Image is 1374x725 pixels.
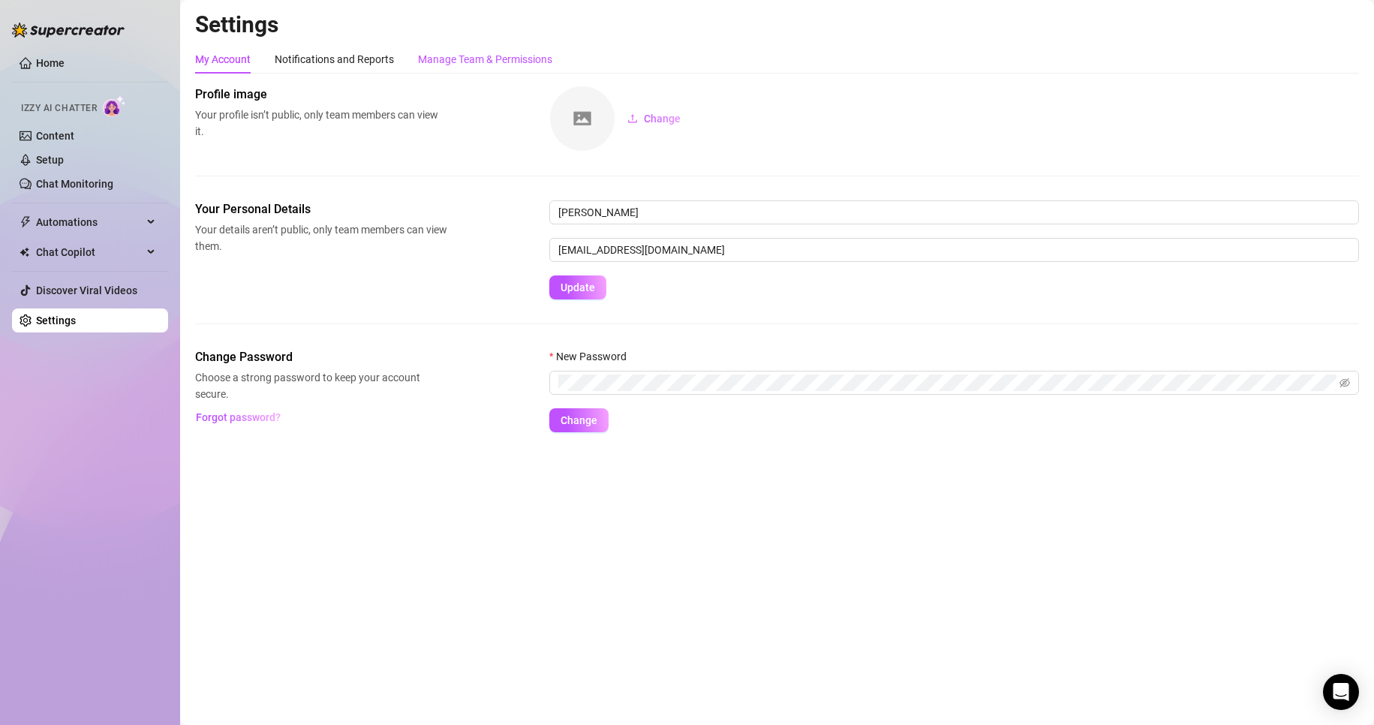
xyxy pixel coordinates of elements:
input: New Password [558,375,1336,391]
img: Chat Copilot [20,247,29,257]
button: Forgot password? [195,405,281,429]
span: upload [627,113,638,124]
img: square-placeholder.png [550,86,615,151]
button: Change [615,107,693,131]
a: Home [36,57,65,69]
span: Change [644,113,681,125]
a: Discover Viral Videos [36,284,137,296]
span: Choose a strong password to keep your account secure. [195,369,447,402]
span: Izzy AI Chatter [21,101,97,116]
span: Automations [36,210,143,234]
span: Your details aren’t public, only team members can view them. [195,221,447,254]
span: Profile image [195,86,447,104]
button: Update [549,275,606,299]
span: Change Password [195,348,447,366]
span: Chat Copilot [36,240,143,264]
a: Setup [36,154,64,166]
span: Your profile isn’t public, only team members can view it. [195,107,447,140]
a: Chat Monitoring [36,178,113,190]
span: thunderbolt [20,216,32,228]
img: logo-BBDzfeDw.svg [12,23,125,38]
span: Change [561,414,597,426]
input: Enter new email [549,238,1359,262]
img: AI Chatter [103,95,126,117]
label: New Password [549,348,636,365]
button: Change [549,408,609,432]
span: Your Personal Details [195,200,447,218]
div: Manage Team & Permissions [418,51,552,68]
span: eye-invisible [1339,378,1350,388]
span: Forgot password? [196,411,281,423]
div: Notifications and Reports [275,51,394,68]
div: My Account [195,51,251,68]
h2: Settings [195,11,1359,39]
div: Open Intercom Messenger [1323,674,1359,710]
input: Enter name [549,200,1359,224]
a: Settings [36,314,76,326]
a: Content [36,130,74,142]
span: Update [561,281,595,293]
